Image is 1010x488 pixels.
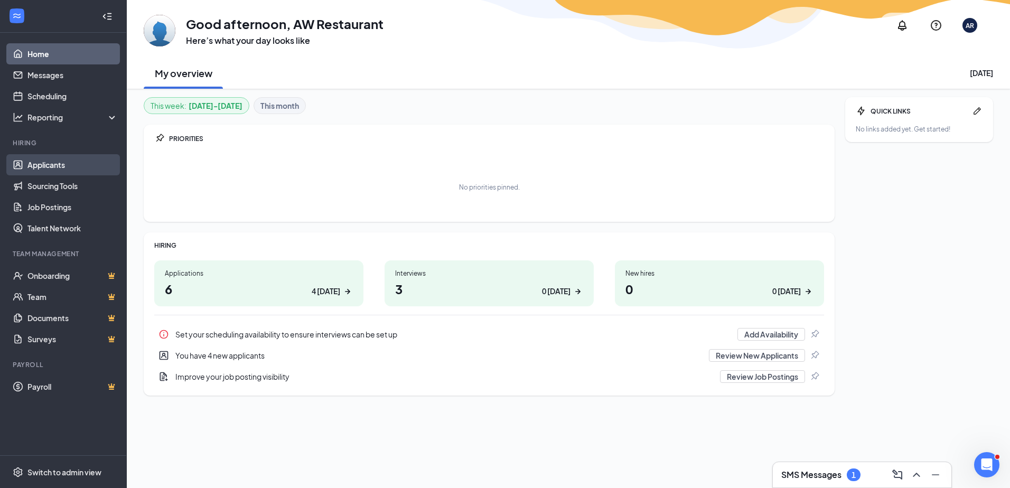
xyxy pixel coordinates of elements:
div: PRIORITIES [169,134,824,143]
div: Improve your job posting visibility [154,366,824,387]
div: AR [966,21,974,30]
a: Applicants [27,154,118,175]
div: 0 [DATE] [542,286,571,297]
svg: Pen [972,106,983,116]
svg: Pin [809,350,820,361]
div: HIRING [154,241,824,250]
img: AW Restaurant [144,15,175,46]
svg: Pin [809,329,820,340]
h3: Here’s what your day looks like [186,35,384,46]
h3: SMS Messages [781,469,841,481]
h1: Good afternoon, AW Restaurant [186,15,384,33]
div: Interviews [395,269,583,278]
h1: 3 [395,280,583,298]
div: Set your scheduling availability to ensure interviews can be set up [154,324,824,345]
div: 1 [852,471,856,480]
div: Applications [165,269,353,278]
div: QUICK LINKS [871,107,968,116]
a: TeamCrown [27,286,118,307]
div: No links added yet. Get started! [856,125,983,134]
h2: My overview [155,67,212,80]
div: Improve your job posting visibility [175,371,714,382]
svg: ArrowRight [342,286,353,297]
div: Hiring [13,138,116,147]
svg: UserEntity [158,350,169,361]
svg: WorkstreamLogo [12,11,22,21]
svg: Settings [13,467,23,477]
svg: Analysis [13,112,23,123]
a: UserEntityYou have 4 new applicantsReview New ApplicantsPin [154,345,824,366]
div: Set your scheduling availability to ensure interviews can be set up [175,329,731,340]
a: Job Postings [27,196,118,218]
button: Review Job Postings [720,370,805,383]
div: 4 [DATE] [312,286,340,297]
b: This month [260,100,299,111]
button: Review New Applicants [709,349,805,362]
div: Reporting [27,112,118,123]
div: You have 4 new applicants [154,345,824,366]
a: Talent Network [27,218,118,239]
button: ChevronUp [907,466,924,483]
a: DocumentAddImprove your job posting visibilityReview Job PostingsPin [154,366,824,387]
button: Add Availability [737,328,805,341]
svg: ComposeMessage [891,468,904,481]
svg: Minimize [929,468,942,481]
div: Switch to admin view [27,467,101,477]
div: 0 [DATE] [772,286,801,297]
svg: Pin [154,133,165,144]
b: [DATE] - [DATE] [189,100,242,111]
a: PayrollCrown [27,376,118,397]
a: InfoSet your scheduling availability to ensure interviews can be set upAdd AvailabilityPin [154,324,824,345]
button: Minimize [926,466,943,483]
svg: Pin [809,371,820,382]
svg: Info [158,329,169,340]
a: Home [27,43,118,64]
h1: 0 [625,280,813,298]
svg: Bolt [856,106,866,116]
svg: ChevronUp [910,468,923,481]
div: Team Management [13,249,116,258]
svg: Collapse [102,11,113,22]
a: SurveysCrown [27,329,118,350]
svg: DocumentAdd [158,371,169,382]
svg: Notifications [896,19,909,32]
iframe: Intercom live chat [974,452,999,477]
a: Scheduling [27,86,118,107]
div: [DATE] [970,68,993,78]
div: Payroll [13,360,116,369]
div: This week : [151,100,242,111]
a: OnboardingCrown [27,265,118,286]
svg: QuestionInfo [930,19,942,32]
svg: ArrowRight [803,286,813,297]
div: New hires [625,269,813,278]
a: Sourcing Tools [27,175,118,196]
a: Applications64 [DATE]ArrowRight [154,260,363,306]
a: Messages [27,64,118,86]
a: New hires00 [DATE]ArrowRight [615,260,824,306]
a: Interviews30 [DATE]ArrowRight [385,260,594,306]
button: ComposeMessage [888,466,905,483]
div: You have 4 new applicants [175,350,703,361]
h1: 6 [165,280,353,298]
div: No priorities pinned. [459,183,520,192]
svg: ArrowRight [573,286,583,297]
a: DocumentsCrown [27,307,118,329]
